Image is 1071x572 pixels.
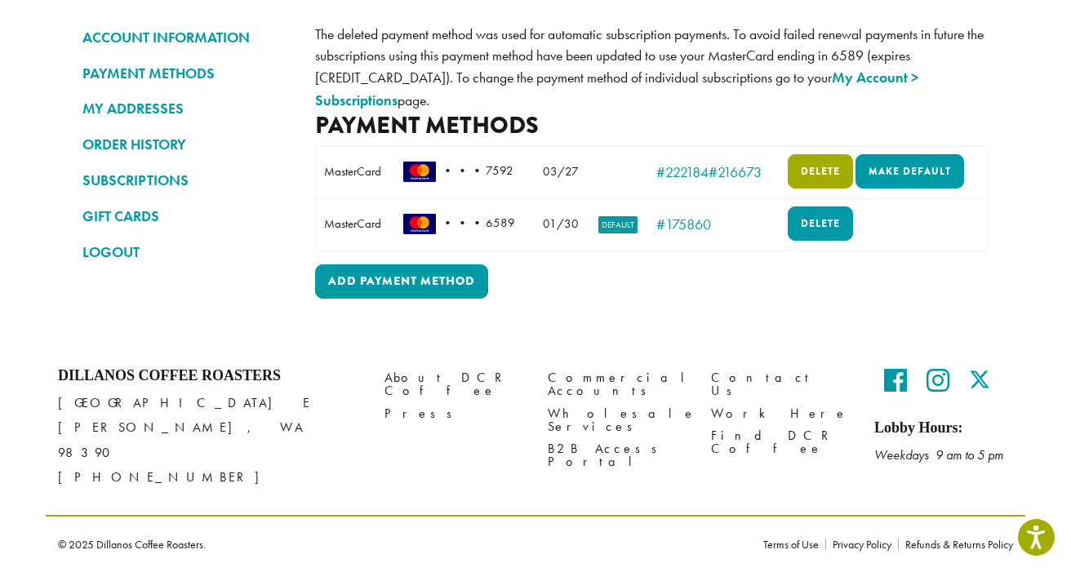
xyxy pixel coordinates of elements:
[709,162,762,181] a: #216673
[315,264,488,299] a: Add payment method
[874,419,1013,437] h5: Lobby Hours:
[315,24,989,112] div: The deleted payment method was used for automatic subscription payments. To avoid failed renewal ...
[598,216,638,233] mark: Default
[403,214,436,234] img: MasterCard
[711,424,850,459] a: Find DCR Coffee
[384,402,523,424] a: Press
[898,539,1013,550] a: Refunds & Returns Policy
[395,198,533,251] td: • • • 6589
[395,146,533,198] td: • • • 7592
[82,24,291,303] nav: Account pages
[82,202,291,230] a: GIFT CARDS
[58,367,360,385] h4: Dillanos Coffee Roasters
[825,539,898,550] a: Privacy Policy
[384,367,523,402] a: About DCR Coffee
[82,24,291,51] a: ACCOUNT INFORMATION
[58,539,739,550] p: © 2025 Dillanos Coffee Roasters.
[656,215,711,233] a: #175860
[548,367,687,402] a: Commercial Accounts
[82,166,291,194] a: SUBSCRIPTIONS
[874,446,1003,463] em: Weekdays 9 am to 5 pm
[711,402,850,424] a: Work Here
[403,162,436,182] img: MasterCard
[82,95,291,122] a: MY ADDRESSES
[788,206,853,241] a: Delete
[548,437,687,472] a: B2B Access Portal
[855,154,964,188] a: Make default
[82,131,291,158] a: ORDER HISTORY
[58,391,360,489] p: [GEOGRAPHIC_DATA] E [PERSON_NAME], WA 98390 [PHONE_NUMBER]
[315,111,989,140] h2: Payment Methods
[656,162,709,181] a: #222184
[763,539,825,550] a: Terms of Use
[788,154,853,188] a: Delete
[711,367,850,402] a: Contact Us
[548,402,687,437] a: Wholesale Services
[82,238,291,266] a: LOGOUT
[324,162,387,180] div: MasterCard
[532,198,589,251] td: 01/30
[82,60,291,87] a: PAYMENT METHODS
[532,146,589,198] td: 03/27
[648,146,779,198] td: ,
[324,215,387,233] div: MasterCard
